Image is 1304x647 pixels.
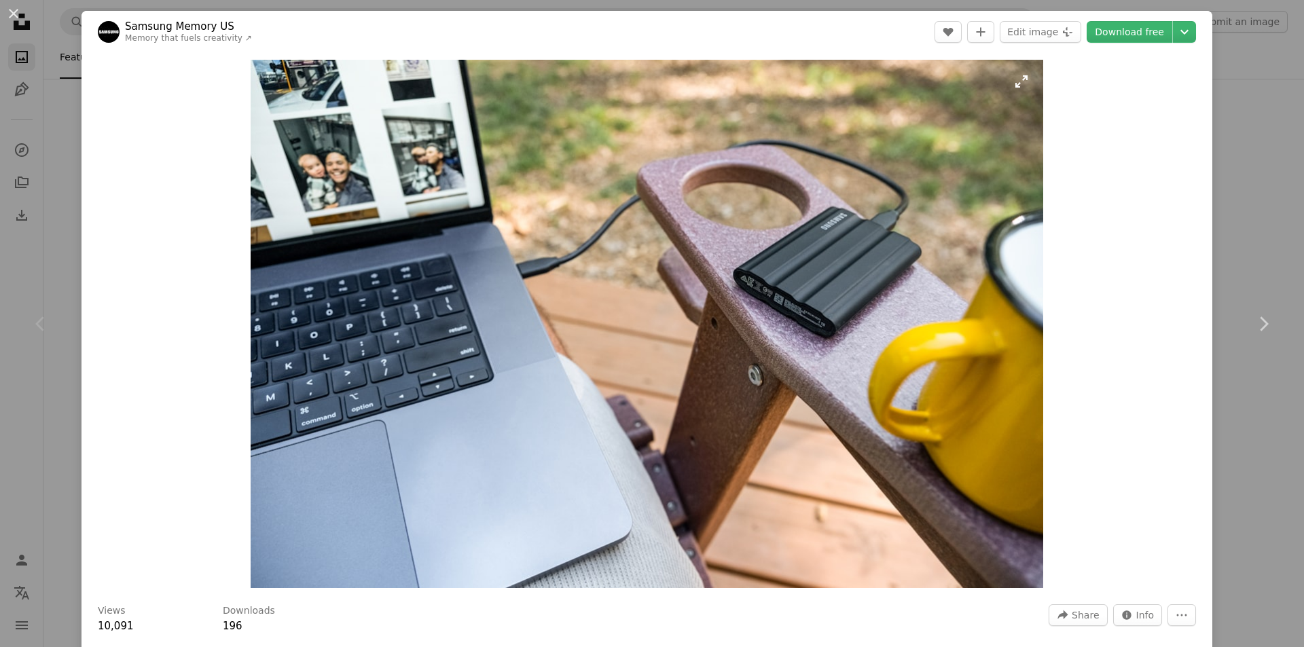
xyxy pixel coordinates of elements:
[1000,21,1081,43] button: Edit image
[1049,604,1107,626] button: Share this image
[125,33,252,43] a: Memory that fuels creativity ↗
[967,21,994,43] button: Add to Collection
[125,20,252,33] a: Samsung Memory US
[251,60,1043,588] button: Zoom in on this image
[1072,605,1099,625] span: Share
[935,21,962,43] button: Like
[1222,259,1304,389] a: Next
[1136,605,1155,625] span: Info
[98,21,120,43] img: Go to Samsung Memory US's profile
[251,60,1043,588] img: Laptop, external hard drive, and mug on chair
[1113,604,1163,626] button: Stats about this image
[98,620,134,632] span: 10,091
[223,620,242,632] span: 196
[98,604,126,618] h3: Views
[1173,21,1196,43] button: Choose download size
[1167,604,1196,626] button: More Actions
[1087,21,1172,43] a: Download free
[223,604,275,618] h3: Downloads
